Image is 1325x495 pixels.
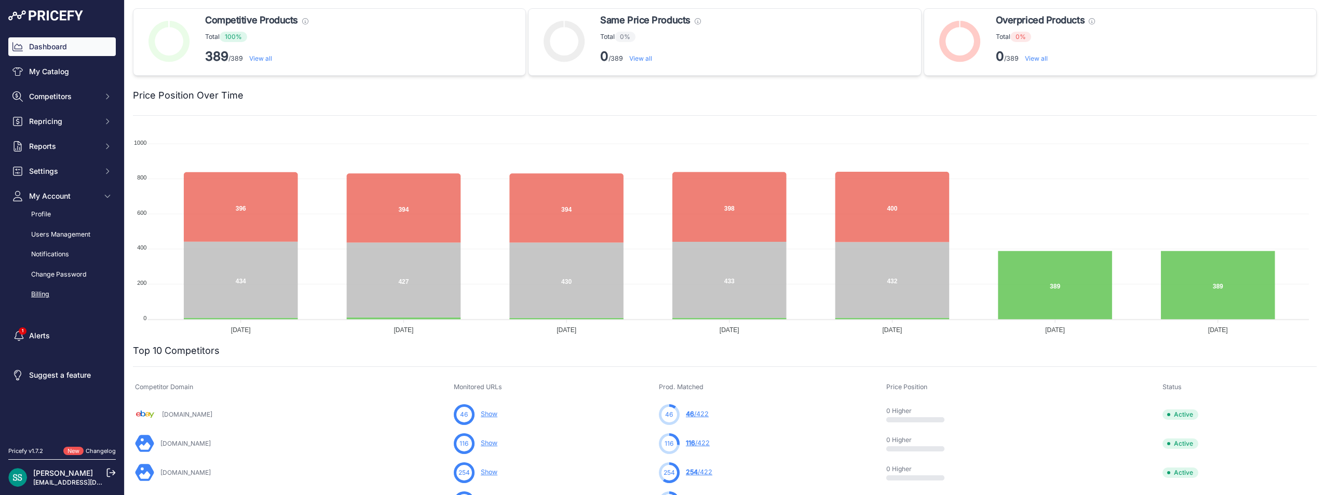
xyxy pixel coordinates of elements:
[665,439,673,448] span: 116
[8,162,116,181] button: Settings
[29,91,97,102] span: Competitors
[460,410,468,419] span: 46
[615,32,636,42] span: 0%
[883,326,902,334] tspan: [DATE]
[1010,32,1031,42] span: 0%
[29,141,97,152] span: Reports
[8,62,116,81] a: My Catalog
[600,32,700,42] p: Total
[1162,467,1198,478] span: Active
[996,13,1085,27] span: Overpriced Products
[454,383,502,391] span: Monitored URLs
[8,205,116,224] a: Profile
[886,465,953,473] p: 0 Higher
[8,37,116,56] a: Dashboard
[686,439,710,447] a: 116/422
[996,48,1095,65] p: /389
[205,49,228,64] strong: 389
[996,32,1095,42] p: Total
[33,469,93,477] a: [PERSON_NAME]
[686,468,698,476] span: 254
[8,447,43,456] div: Pricefy v1.7.2
[8,366,116,384] a: Suggest a feature
[135,383,193,391] span: Competitor Domain
[205,32,308,42] p: Total
[1025,54,1048,62] a: View all
[137,280,146,286] tspan: 200
[1162,383,1182,391] span: Status
[686,439,695,447] span: 116
[394,326,414,334] tspan: [DATE]
[600,48,700,65] p: /389
[29,191,97,201] span: My Account
[686,468,712,476] a: 254/422
[33,478,142,486] a: [EMAIL_ADDRESS][DOMAIN_NAME]
[160,439,211,447] a: [DOMAIN_NAME]
[659,383,704,391] span: Prod. Matched
[137,244,146,251] tspan: 400
[459,439,468,448] span: 116
[686,410,709,418] a: 46/422
[600,49,609,64] strong: 0
[249,54,272,62] a: View all
[665,410,673,419] span: 46
[1045,326,1065,334] tspan: [DATE]
[134,140,146,146] tspan: 1000
[1162,409,1198,420] span: Active
[886,407,953,415] p: 0 Higher
[133,88,244,103] h2: Price Position Over Time
[8,326,116,345] a: Alerts
[8,226,116,244] a: Users Management
[458,468,470,477] span: 254
[600,13,690,27] span: Same Price Products
[664,468,675,477] span: 254
[29,166,97,176] span: Settings
[205,13,298,27] span: Competitive Products
[1162,438,1198,449] span: Active
[8,266,116,284] a: Change Password
[29,116,97,127] span: Repricing
[137,174,146,181] tspan: 800
[8,285,116,304] a: Billing
[8,137,116,156] button: Reports
[137,210,146,216] tspan: 600
[63,447,84,456] span: New
[231,326,251,334] tspan: [DATE]
[205,48,308,65] p: /389
[220,32,247,42] span: 100%
[481,410,497,418] a: Show
[143,315,146,321] tspan: 0
[996,49,1004,64] strong: 0
[481,468,497,476] a: Show
[8,87,116,106] button: Competitors
[160,469,211,476] a: [DOMAIN_NAME]
[8,112,116,131] button: Repricing
[720,326,739,334] tspan: [DATE]
[886,436,953,444] p: 0 Higher
[886,383,927,391] span: Price Position
[1208,326,1228,334] tspan: [DATE]
[8,37,116,434] nav: Sidebar
[8,245,116,264] a: Notifications
[86,447,116,455] a: Changelog
[629,54,652,62] a: View all
[8,10,83,21] img: Pricefy Logo
[557,326,576,334] tspan: [DATE]
[162,410,212,418] a: [DOMAIN_NAME]
[686,410,694,418] span: 46
[481,439,497,447] a: Show
[133,343,220,358] h2: Top 10 Competitors
[8,187,116,205] button: My Account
